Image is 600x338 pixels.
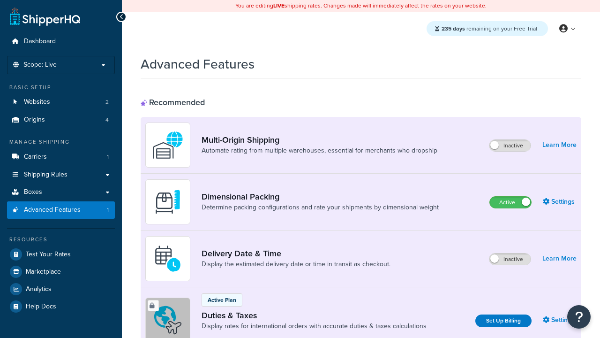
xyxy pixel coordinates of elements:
button: Open Resource Center [567,305,591,329]
a: Dashboard [7,33,115,50]
a: Display the estimated delivery date or time in transit as checkout. [202,260,390,269]
a: Origins4 [7,111,115,129]
span: 1 [107,153,109,161]
a: Shipping Rules [7,166,115,184]
li: Advanced Features [7,201,115,219]
label: Inactive [489,253,531,265]
a: Learn More [542,138,577,152]
a: Settings [543,314,577,327]
a: Advanced Features1 [7,201,115,219]
a: Dimensional Packing [202,192,439,202]
a: Automate rating from multiple warehouses, essential for merchants who dropship [202,146,437,155]
span: Advanced Features [24,206,81,214]
span: Dashboard [24,38,56,46]
span: 4 [105,116,109,124]
div: Manage Shipping [7,138,115,146]
a: Learn More [542,252,577,265]
a: Multi-Origin Shipping [202,135,437,145]
img: gfkeb5ejjkALwAAAABJRU5ErkJggg== [151,242,184,275]
a: Delivery Date & Time [202,248,390,259]
span: Carriers [24,153,47,161]
a: Help Docs [7,298,115,315]
span: Marketplace [26,268,61,276]
img: WatD5o0RtDAAAAAElFTkSuQmCC [151,129,184,161]
div: Basic Setup [7,84,115,92]
a: Websites2 [7,93,115,111]
span: 1 [107,206,109,214]
b: LIVE [273,1,285,10]
span: Analytics [26,285,52,293]
span: Test Your Rates [26,251,71,259]
span: Boxes [24,188,42,196]
span: Help Docs [26,303,56,311]
a: Boxes [7,184,115,201]
span: remaining on your Free Trial [442,24,537,33]
a: Marketplace [7,263,115,280]
a: Carriers1 [7,148,115,166]
p: Active Plan [208,296,236,304]
h1: Advanced Features [141,55,255,73]
li: Websites [7,93,115,111]
a: Settings [543,195,577,208]
label: Active [490,197,531,208]
a: Set Up Billing [475,315,532,327]
a: Display rates for international orders with accurate duties & taxes calculations [202,322,427,331]
span: 2 [105,98,109,106]
a: Determine packing configurations and rate your shipments by dimensional weight [202,203,439,212]
div: Resources [7,236,115,244]
label: Inactive [489,140,531,151]
span: Websites [24,98,50,106]
div: Recommended [141,97,205,108]
img: DTVBYsAAAAAASUVORK5CYII= [151,185,184,218]
span: Scope: Live [23,61,57,69]
a: Test Your Rates [7,246,115,263]
li: Origins [7,111,115,129]
span: Origins [24,116,45,124]
a: Duties & Taxes [202,310,427,321]
a: Analytics [7,281,115,298]
span: Shipping Rules [24,171,67,179]
strong: 235 days [442,24,465,33]
li: Carriers [7,148,115,166]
